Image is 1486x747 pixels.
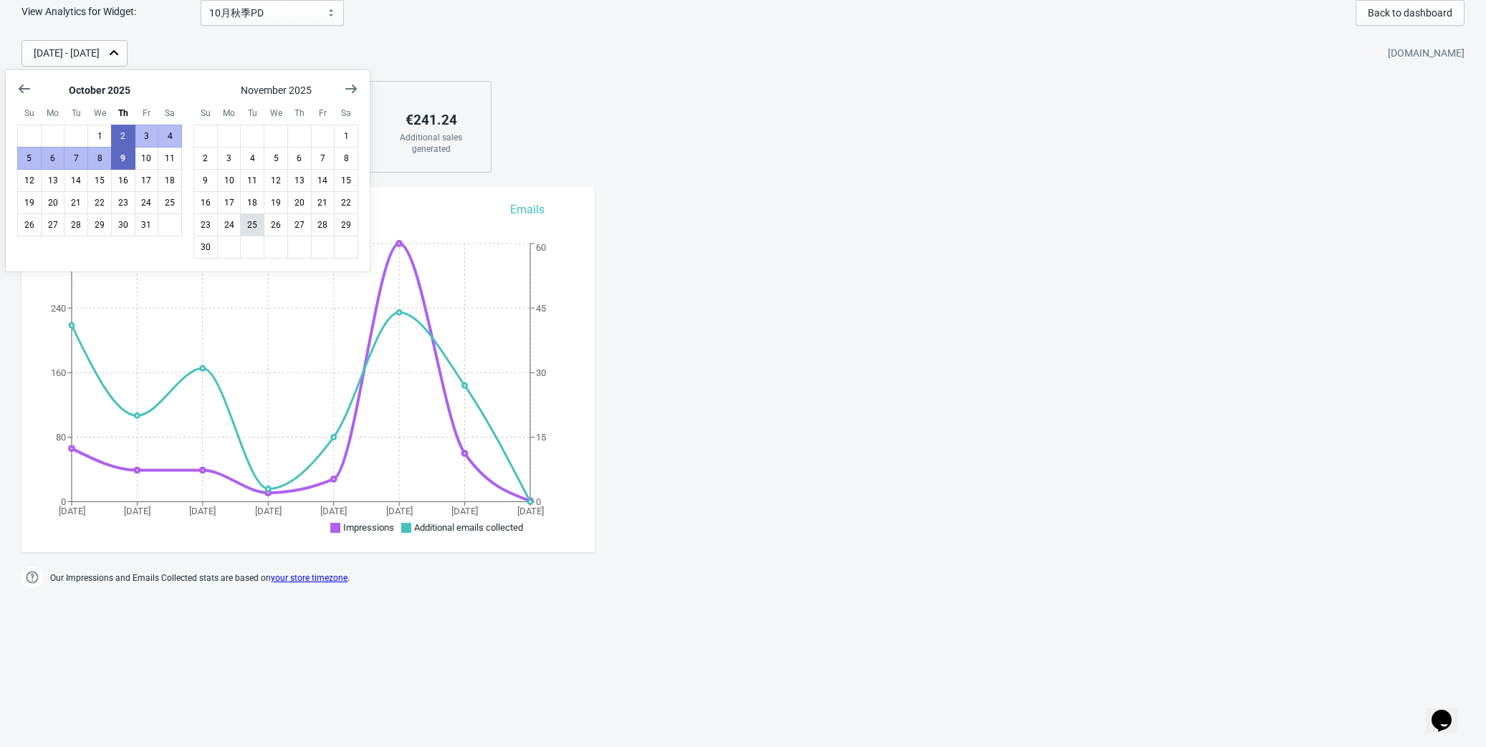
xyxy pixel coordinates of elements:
[1388,41,1465,67] div: [DOMAIN_NAME]
[287,213,312,236] button: November 27 2025
[51,367,66,378] tspan: 160
[255,506,282,516] tspan: [DATE]
[135,191,159,214] button: October 24 2025
[311,147,335,170] button: November 7 2025
[264,191,288,214] button: November 19 2025
[17,147,42,170] button: October 5 2025
[240,169,264,192] button: November 11 2025
[111,147,135,170] button: Today October 9 2025
[387,109,475,132] div: € 241.24
[41,147,65,170] button: October 6 2025
[334,101,358,125] div: Saturday
[334,147,358,170] button: November 8 2025
[87,213,112,236] button: October 29 2025
[50,567,350,590] span: Our Impressions and Emails Collected stats are based on .
[217,101,241,125] div: Monday
[536,242,546,253] tspan: 60
[240,101,264,125] div: Tuesday
[193,236,218,259] button: November 30 2025
[287,169,312,192] button: November 13 2025
[111,169,135,192] button: October 16 2025
[17,191,42,214] button: October 19 2025
[189,506,216,516] tspan: [DATE]
[135,125,159,148] button: October 3 2025
[320,506,347,516] tspan: [DATE]
[536,432,546,443] tspan: 15
[17,169,42,192] button: October 12 2025
[193,191,218,214] button: November 16 2025
[217,213,241,236] button: November 24 2025
[64,101,88,125] div: Tuesday
[387,132,475,155] div: Additional sales generated
[414,522,523,533] span: Additional emails collected
[334,213,358,236] button: November 29 2025
[41,169,65,192] button: October 13 2025
[536,367,546,378] tspan: 30
[193,169,218,192] button: November 9 2025
[87,191,112,214] button: October 22 2025
[386,506,413,516] tspan: [DATE]
[11,76,37,102] button: Show previous month, September 2025
[240,213,264,236] button: November 25 2025
[311,213,335,236] button: November 28 2025
[287,191,312,214] button: November 20 2025
[41,213,65,236] button: October 27 2025
[111,101,135,125] div: Thursday
[41,101,65,125] div: Monday
[158,147,182,170] button: October 11 2025
[56,432,66,443] tspan: 80
[61,496,66,507] tspan: 0
[193,147,218,170] button: November 2 2025
[59,506,85,516] tspan: [DATE]
[311,101,335,125] div: Friday
[64,191,88,214] button: October 21 2025
[87,147,112,170] button: October 8 2025
[64,169,88,192] button: October 14 2025
[217,191,241,214] button: November 17 2025
[193,101,218,125] div: Sunday
[311,169,335,192] button: November 14 2025
[135,101,159,125] div: Friday
[338,76,364,102] button: Show next month, December 2025
[217,169,241,192] button: November 10 2025
[41,191,65,214] button: October 20 2025
[240,147,264,170] button: November 4 2025
[87,169,112,192] button: October 15 2025
[334,191,358,214] button: November 22 2025
[135,169,159,192] button: October 17 2025
[21,567,43,588] img: help.png
[536,303,546,314] tspan: 45
[64,213,88,236] button: October 28 2025
[264,213,288,236] button: November 26 2025
[51,303,66,314] tspan: 240
[34,46,100,61] div: [DATE] - [DATE]
[158,101,182,125] div: Saturday
[1368,7,1452,19] span: Back to dashboard
[334,125,358,148] button: November 1 2025
[158,169,182,192] button: October 18 2025
[343,522,394,533] span: Impressions
[17,213,42,236] button: October 26 2025
[517,506,544,516] tspan: [DATE]
[135,147,159,170] button: October 10 2025
[111,125,135,148] button: October 2 2025
[17,101,42,125] div: Sunday
[158,191,182,214] button: October 25 2025
[21,4,201,19] label: View Analytics for Widget:
[158,125,182,148] button: October 4 2025
[1426,690,1472,733] iframe: chat widget
[311,191,335,214] button: November 21 2025
[217,147,241,170] button: November 3 2025
[111,191,135,214] button: October 23 2025
[264,169,288,192] button: November 12 2025
[264,147,288,170] button: November 5 2025
[111,213,135,236] button: October 30 2025
[334,169,358,192] button: November 15 2025
[536,496,541,507] tspan: 0
[87,125,112,148] button: October 1 2025
[451,506,478,516] tspan: [DATE]
[264,101,288,125] div: Wednesday
[124,506,150,516] tspan: [DATE]
[193,213,218,236] button: November 23 2025
[287,147,312,170] button: November 6 2025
